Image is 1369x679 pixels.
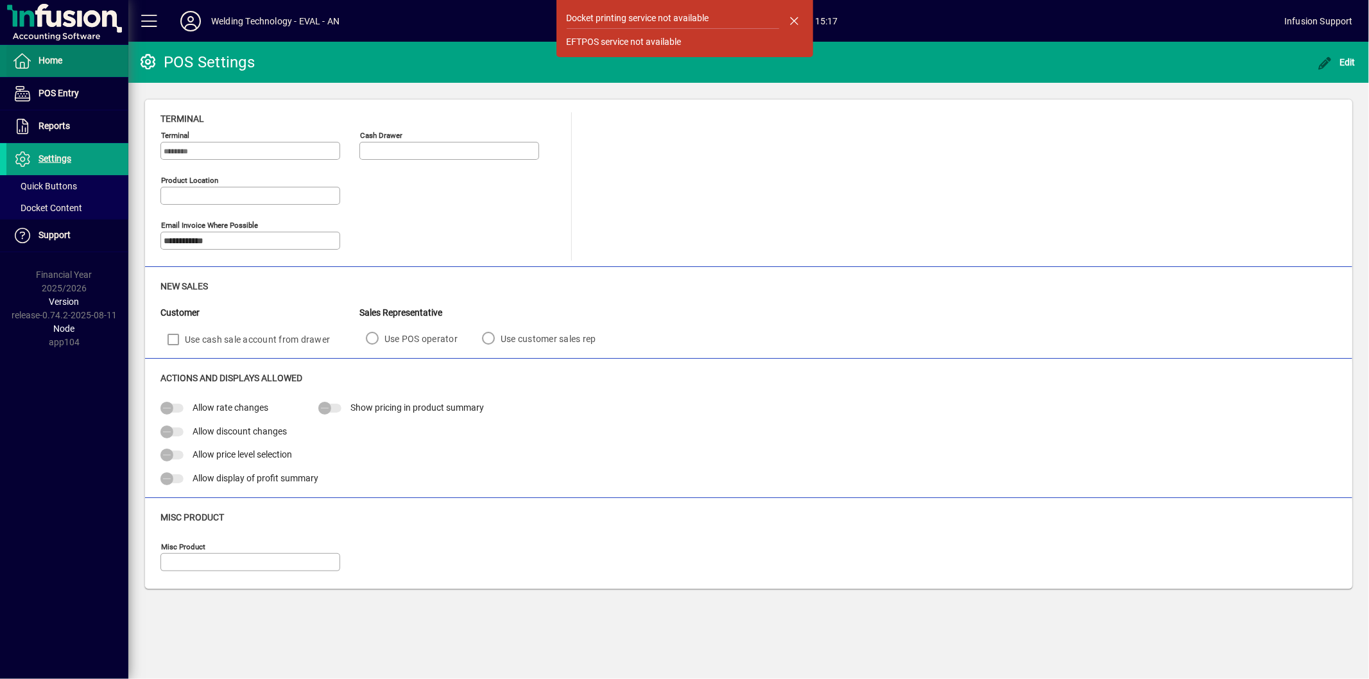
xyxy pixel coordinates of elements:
span: POS Entry [39,88,79,98]
a: Reports [6,110,128,142]
span: Version [49,297,80,307]
div: POS Settings [138,52,255,73]
span: [DATE] 15:17 [340,11,1284,31]
a: Support [6,219,128,252]
span: Support [39,230,71,240]
span: Terminal [160,114,204,124]
button: Profile [170,10,211,33]
mat-label: Misc Product [161,542,205,551]
div: Welding Technology - EVAL - AN [211,11,340,31]
span: Reports [39,121,70,131]
a: Home [6,45,128,77]
mat-label: Terminal [161,131,189,140]
span: Misc Product [160,512,224,522]
span: New Sales [160,281,208,291]
span: Settings [39,153,71,164]
span: Actions and Displays Allowed [160,373,302,383]
span: Docket Content [13,203,82,213]
span: Quick Buttons [13,181,77,191]
span: Show pricing in product summary [350,402,484,413]
mat-label: Cash Drawer [360,131,402,140]
a: Docket Content [6,197,128,219]
mat-label: Email Invoice where possible [161,221,258,230]
div: Sales Representative [359,306,614,320]
span: Allow discount changes [193,426,287,436]
a: Quick Buttons [6,175,128,197]
div: Infusion Support [1284,11,1353,31]
span: Allow display of profit summary [193,473,318,483]
button: Edit [1314,51,1359,74]
div: EFTPOS service not available [567,35,682,49]
span: Allow price level selection [193,449,292,460]
mat-label: Product location [161,176,218,185]
span: Node [54,323,75,334]
span: Allow rate changes [193,402,268,413]
div: Customer [160,306,359,320]
span: Edit [1318,57,1356,67]
a: POS Entry [6,78,128,110]
span: Home [39,55,62,65]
